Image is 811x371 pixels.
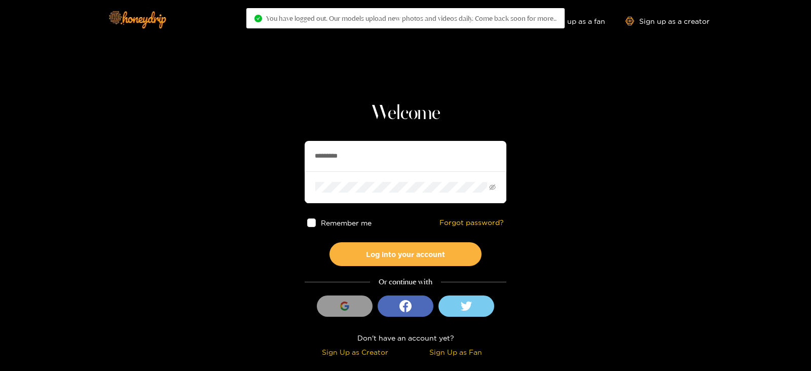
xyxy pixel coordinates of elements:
[307,346,403,358] div: Sign Up as Creator
[625,17,710,25] a: Sign up as a creator
[536,17,605,25] a: Sign up as a fan
[305,332,506,344] div: Don't have an account yet?
[266,14,557,22] span: You have logged out. Our models upload new photos and videos daily. Come back soon for more..
[489,184,496,191] span: eye-invisible
[329,242,482,266] button: Log into your account
[321,219,372,227] span: Remember me
[305,276,506,288] div: Or continue with
[254,15,262,22] span: check-circle
[305,101,506,126] h1: Welcome
[408,346,504,358] div: Sign Up as Fan
[439,218,504,227] a: Forgot password?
